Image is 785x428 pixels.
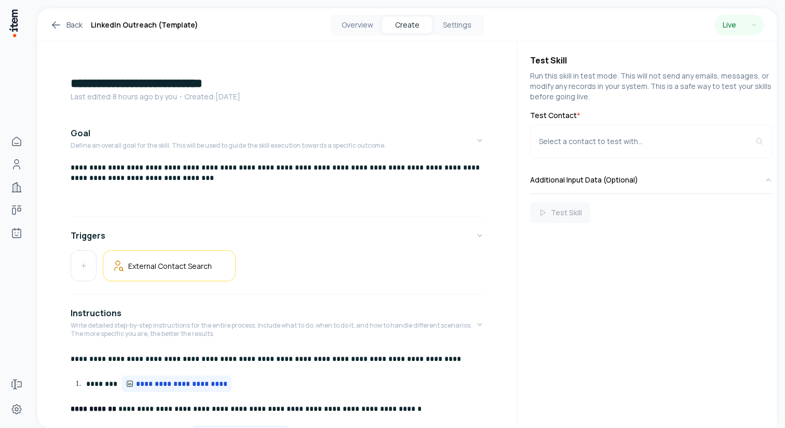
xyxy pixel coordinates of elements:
a: Back [50,19,83,31]
a: Deals [6,200,27,221]
a: Companies [6,177,27,198]
p: Last edited: 8 hours ago by you ・Created: [DATE] [71,92,484,102]
a: Agents [6,223,27,243]
button: GoalDefine an overall goal for the skill. This will be used to guide the skill execution towards ... [71,119,484,162]
div: Select a contact to test with... [539,136,755,147]
h4: Goal [71,127,90,139]
a: Forms [6,374,27,395]
p: Run this skill in test mode. This will not send any emails, messages, or modify any records in yo... [530,71,773,102]
h4: Triggers [71,229,105,242]
h4: Test Skill [530,54,773,67]
label: Test Contact [530,110,773,121]
p: Write detailed step-by-step instructions for the entire process. Include what to do, when to do i... [71,321,476,338]
h4: Instructions [71,307,121,319]
button: Create [382,17,432,33]
div: Triggers [71,250,484,290]
h5: External Contact Search [128,261,212,271]
img: Item Brain Logo [8,8,19,38]
h1: LinkedIn Outreach (Template) [91,19,198,31]
button: Additional Input Data (Optional) [530,166,773,193]
a: People [6,154,27,175]
div: GoalDefine an overall goal for the skill. This will be used to guide the skill execution towards ... [71,162,484,212]
p: Define an overall goal for the skill. This will be used to guide the skill execution towards a sp... [71,141,386,150]
button: Settings [432,17,482,33]
a: Home [6,131,27,152]
button: InstructionsWrite detailed step-by-step instructions for the entire process. Include what to do, ... [71,299,484,351]
button: Triggers [71,221,484,250]
button: Overview [332,17,382,33]
a: Settings [6,399,27,420]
